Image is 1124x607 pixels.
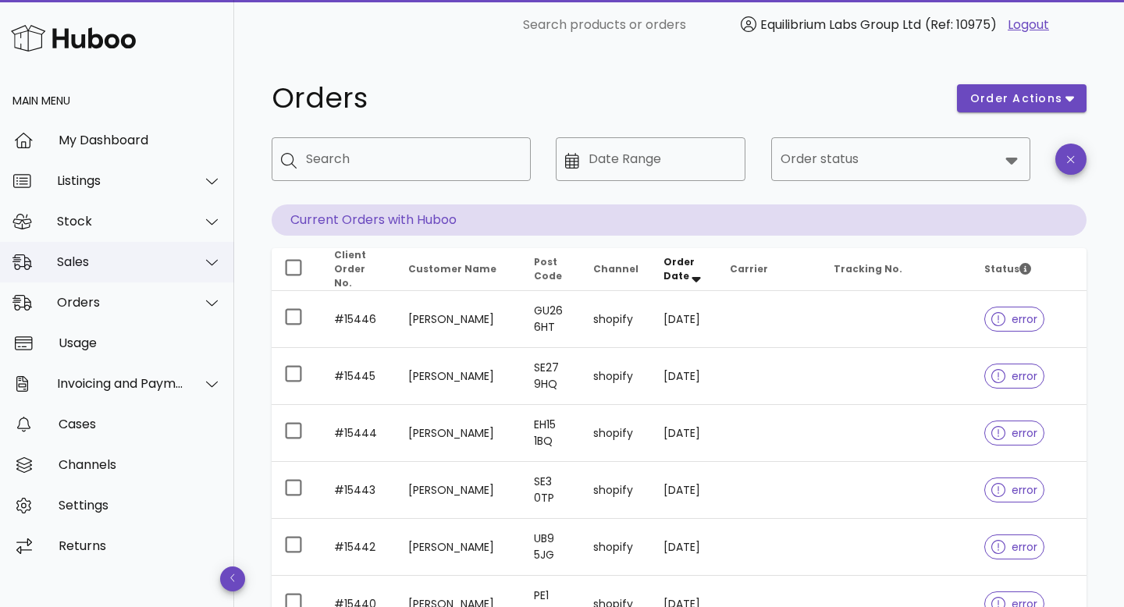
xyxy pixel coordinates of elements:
[984,262,1031,275] span: Status
[651,462,717,519] td: [DATE]
[396,462,521,519] td: [PERSON_NAME]
[272,84,938,112] h1: Orders
[521,519,581,576] td: UB9 5JG
[651,405,717,462] td: [DATE]
[972,248,1087,291] th: Status
[59,335,222,350] div: Usage
[581,248,651,291] th: Channel
[59,417,222,431] div: Cases
[651,348,717,405] td: [DATE]
[57,376,184,391] div: Invoicing and Payments
[593,262,638,275] span: Channel
[521,291,581,348] td: GU26 6HT
[521,248,581,291] th: Post Code
[581,348,651,405] td: shopify
[322,519,396,576] td: #15442
[11,21,136,55] img: Huboo Logo
[59,498,222,513] div: Settings
[651,291,717,348] td: [DATE]
[396,348,521,405] td: [PERSON_NAME]
[57,173,184,188] div: Listings
[957,84,1087,112] button: order actions
[322,462,396,519] td: #15443
[581,519,651,576] td: shopify
[59,133,222,147] div: My Dashboard
[991,371,1037,382] span: error
[322,348,396,405] td: #15445
[272,204,1087,236] p: Current Orders with Huboo
[396,248,521,291] th: Customer Name
[991,428,1037,438] span: error
[57,214,184,229] div: Stock
[991,541,1037,552] span: error
[396,291,521,348] td: [PERSON_NAME]
[581,462,651,519] td: shopify
[969,91,1063,107] span: order actions
[821,248,972,291] th: Tracking No.
[581,291,651,348] td: shopify
[760,16,921,34] span: Equilibrium Labs Group Ltd
[396,519,521,576] td: [PERSON_NAME]
[1008,16,1049,34] a: Logout
[57,295,184,310] div: Orders
[771,137,1030,181] div: Order status
[663,255,695,282] span: Order Date
[534,255,562,282] span: Post Code
[834,262,902,275] span: Tracking No.
[322,405,396,462] td: #15444
[521,462,581,519] td: SE3 0TP
[322,291,396,348] td: #15446
[717,248,821,291] th: Carrier
[521,405,581,462] td: EH15 1BQ
[396,405,521,462] td: [PERSON_NAME]
[322,248,396,291] th: Client Order No.
[651,248,717,291] th: Order Date: Sorted descending. Activate to remove sorting.
[334,248,366,289] span: Client Order No.
[991,485,1037,495] span: error
[925,16,997,34] span: (Ref: 10975)
[57,254,184,269] div: Sales
[991,314,1037,325] span: error
[651,519,717,576] td: [DATE]
[59,538,222,553] div: Returns
[408,262,496,275] span: Customer Name
[59,457,222,472] div: Channels
[581,405,651,462] td: shopify
[521,348,581,405] td: SE27 9HQ
[730,262,768,275] span: Carrier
